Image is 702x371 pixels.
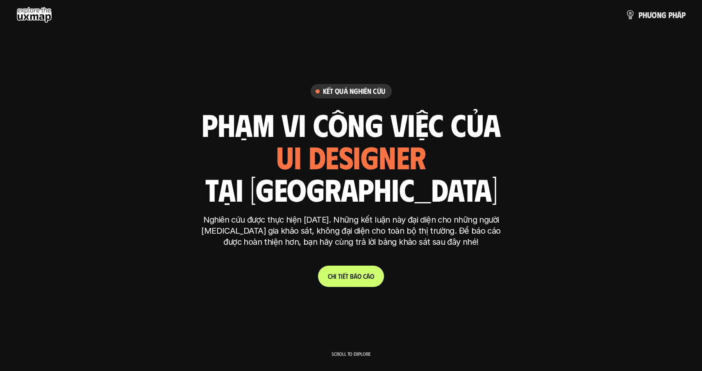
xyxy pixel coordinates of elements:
[363,272,366,280] span: c
[366,272,370,280] span: á
[370,272,374,280] span: o
[328,272,331,280] span: C
[682,10,686,19] span: p
[335,272,336,280] span: i
[661,10,666,19] span: g
[202,107,501,141] h1: phạm vi công việc của
[205,172,497,206] h1: tại [GEOGRAPHIC_DATA]
[672,10,677,19] span: h
[354,272,357,280] span: á
[350,272,354,280] span: b
[332,351,370,357] p: Scroll to explore
[638,10,643,19] span: p
[198,214,505,248] p: Nghiên cứu được thực hiện [DATE]. Những kết luận này đại diện cho những người [MEDICAL_DATA] gia ...
[318,266,384,287] a: Chitiếtbáocáo
[323,86,385,96] h6: Kết quả nghiên cứu
[625,7,686,23] a: phươngpháp
[643,10,647,19] span: h
[343,272,345,280] span: ế
[652,10,657,19] span: ơ
[677,10,682,19] span: á
[647,10,652,19] span: ư
[345,272,348,280] span: t
[668,10,672,19] span: p
[338,272,341,280] span: t
[331,272,335,280] span: h
[357,272,361,280] span: o
[341,272,343,280] span: i
[657,10,661,19] span: n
